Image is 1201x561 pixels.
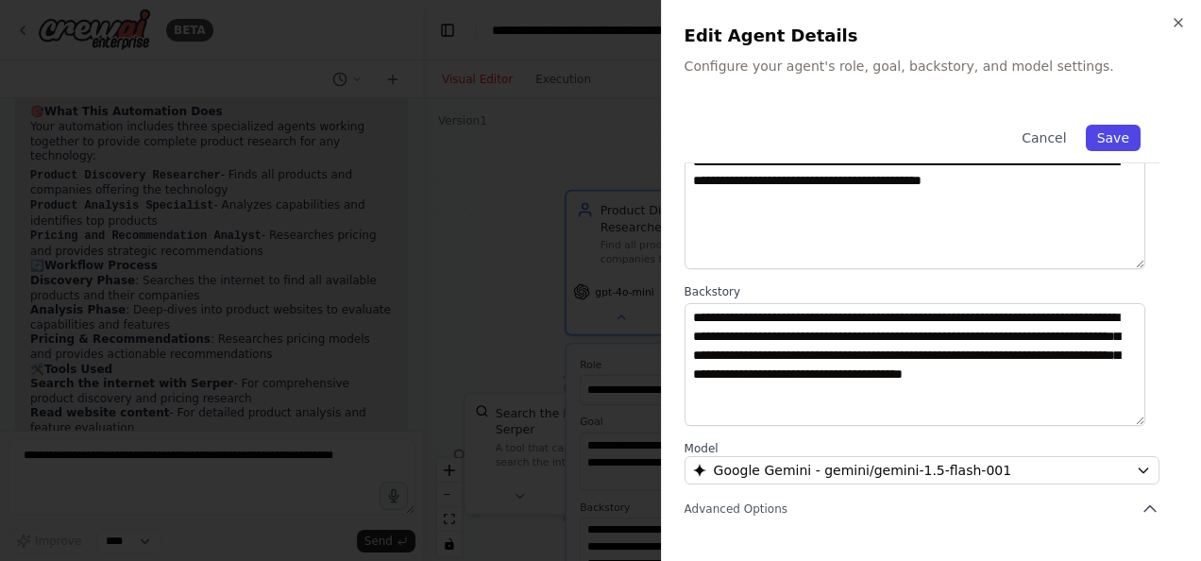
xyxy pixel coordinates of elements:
p: Configure your agent's role, goal, backstory, and model settings. [685,57,1178,76]
button: Cancel [1010,125,1077,151]
button: Google Gemini - gemini/gemini-1.5-flash-001 [685,456,1159,484]
button: Advanced Options [685,500,1159,518]
label: Model [685,441,1159,456]
label: Backstory [685,284,1159,299]
h2: Edit Agent Details [685,23,1178,49]
span: Google Gemini - gemini/gemini-1.5-flash-001 [714,461,1012,480]
span: Advanced Options [685,501,787,517]
button: Save [1086,125,1141,151]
